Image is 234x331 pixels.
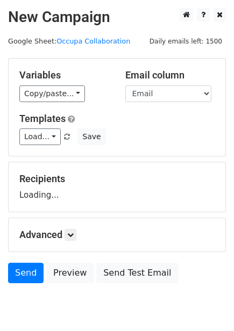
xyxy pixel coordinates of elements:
h5: Variables [19,69,109,81]
a: Daily emails left: 1500 [146,37,226,45]
small: Google Sheet: [8,37,130,45]
a: Occupa Collaboration [56,37,130,45]
a: Load... [19,128,61,145]
h5: Advanced [19,229,215,241]
h5: Recipients [19,173,215,185]
a: Copy/paste... [19,85,85,102]
a: Send [8,263,44,283]
h5: Email column [125,69,215,81]
div: Loading... [19,173,215,201]
a: Send Test Email [96,263,178,283]
h2: New Campaign [8,8,226,26]
button: Save [77,128,105,145]
span: Daily emails left: 1500 [146,35,226,47]
a: Preview [46,263,94,283]
a: Templates [19,113,66,124]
